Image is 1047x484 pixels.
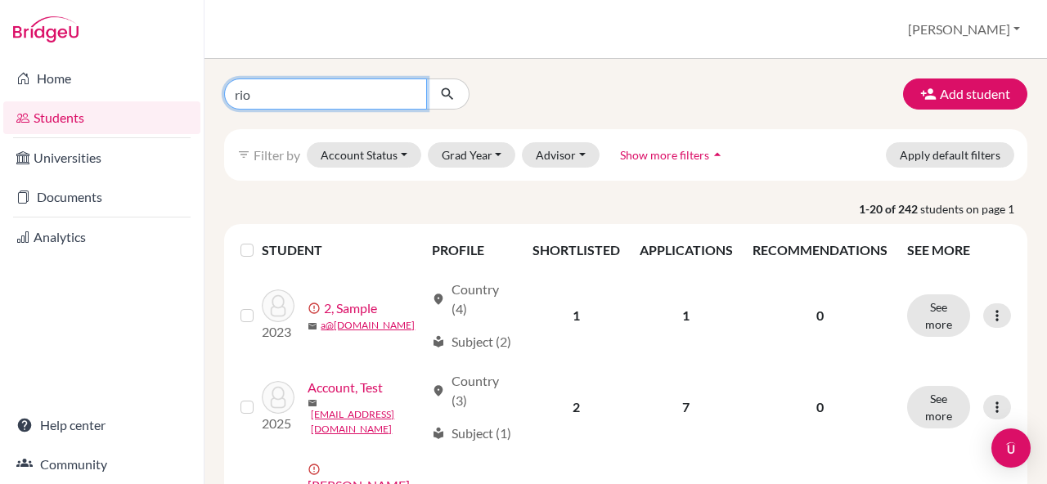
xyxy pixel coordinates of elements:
[3,181,200,213] a: Documents
[262,414,294,433] p: 2025
[428,142,516,168] button: Grad Year
[321,318,415,333] a: a@[DOMAIN_NAME]
[620,148,709,162] span: Show more filters
[743,231,897,270] th: RECOMMENDATIONS
[859,200,920,217] strong: 1-20 of 242
[606,142,739,168] button: Show more filtersarrow_drop_up
[308,378,383,397] a: Account, Test
[254,147,300,163] span: Filter by
[3,62,200,95] a: Home
[432,427,445,440] span: local_library
[237,148,250,161] i: filter_list
[308,302,324,315] span: error_outline
[3,101,200,134] a: Students
[432,423,511,443] div: Subject (1)
[897,231,1021,270] th: SEE MORE
[901,14,1027,45] button: [PERSON_NAME]
[886,142,1014,168] button: Apply default filters
[13,16,79,43] img: Bridge-U
[630,231,743,270] th: APPLICATIONS
[3,141,200,174] a: Universities
[523,361,630,453] td: 2
[523,270,630,361] td: 1
[3,448,200,481] a: Community
[753,306,887,325] p: 0
[432,384,445,397] span: location_on
[523,231,630,270] th: SHORTLISTED
[432,371,513,410] div: Country (3)
[307,142,421,168] button: Account Status
[311,407,424,437] a: [EMAIL_ADDRESS][DOMAIN_NAME]
[432,280,513,319] div: Country (4)
[308,321,317,331] span: mail
[522,142,600,168] button: Advisor
[630,270,743,361] td: 1
[422,231,523,270] th: PROFILE
[3,409,200,441] a: Help center
[709,146,726,163] i: arrow_drop_up
[224,78,427,110] input: Find student by name...
[432,335,445,348] span: local_library
[991,428,1031,468] div: Open Intercom Messenger
[903,78,1027,110] button: Add student
[630,361,743,453] td: 7
[262,322,294,342] p: 2023
[907,294,970,337] button: See more
[262,381,294,414] img: Account, Test
[308,463,324,476] span: error_outline
[262,289,294,322] img: 2, Sample
[308,398,317,408] span: mail
[262,231,421,270] th: STUDENT
[432,293,445,306] span: location_on
[324,298,377,318] a: 2, Sample
[907,386,970,428] button: See more
[3,221,200,253] a: Analytics
[920,200,1027,217] span: students on page 1
[753,397,887,417] p: 0
[432,332,511,352] div: Subject (2)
